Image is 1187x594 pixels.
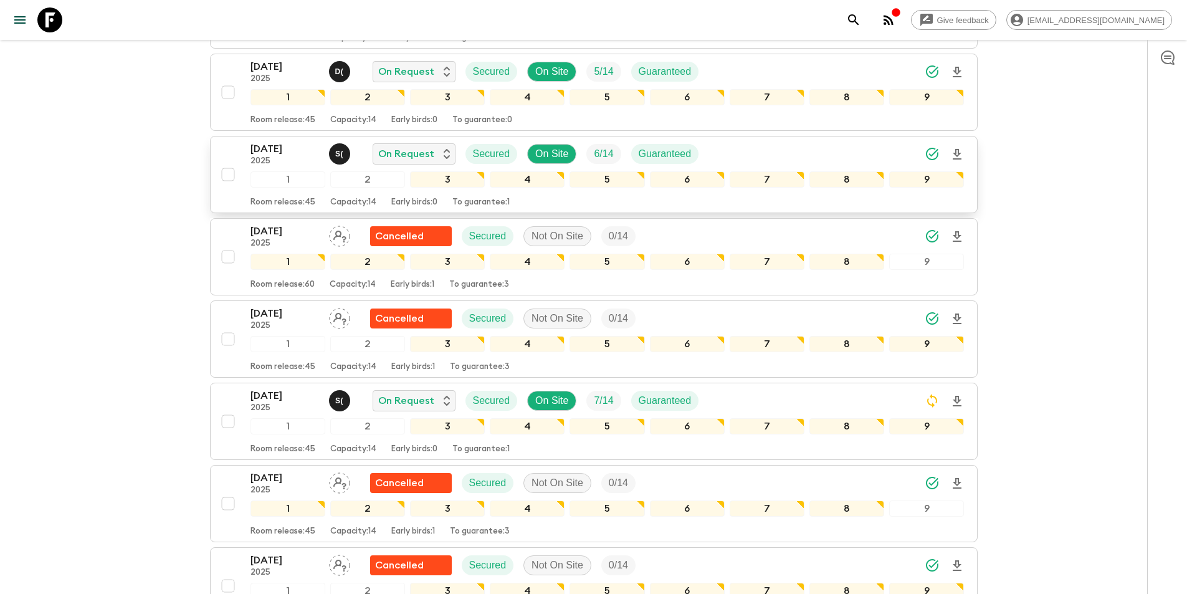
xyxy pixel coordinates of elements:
p: Early birds: 1 [391,527,435,537]
button: D( [329,61,353,82]
button: [DATE]2025Shandy (Putu) Sandhi Astra JuniawanOn RequestSecuredOn SiteTrip FillGuaranteed123456789... [210,383,978,460]
p: 0 / 14 [609,558,628,573]
div: 4 [490,336,565,352]
div: Secured [465,391,518,411]
div: 2 [330,418,405,434]
div: Secured [465,144,518,164]
p: Not On Site [532,311,583,326]
p: 2025 [250,239,319,249]
div: 8 [809,501,884,517]
svg: Sync Required - Changes detected [925,393,940,408]
p: To guarantee: 3 [449,280,509,290]
svg: Download Onboarding [950,312,965,327]
p: On Site [535,146,568,161]
div: 8 [809,89,884,105]
div: 8 [809,254,884,270]
span: Assign pack leader [329,558,350,568]
div: 9 [889,336,964,352]
div: 7 [730,171,804,188]
p: Not On Site [532,558,583,573]
div: Secured [462,309,514,328]
div: 1 [250,171,325,188]
div: Trip Fill [601,555,636,575]
p: Early birds: 1 [391,362,435,372]
div: 7 [730,501,804,517]
div: Secured [465,62,518,82]
p: Room release: 45 [250,444,315,454]
p: Room release: 45 [250,527,315,537]
p: On Request [378,64,434,79]
div: 3 [410,418,485,434]
div: On Site [527,391,576,411]
svg: Synced Successfully [925,476,940,491]
span: [EMAIL_ADDRESS][DOMAIN_NAME] [1021,16,1171,25]
div: Secured [462,473,514,493]
p: 2025 [250,486,319,496]
svg: Download Onboarding [950,147,965,162]
div: 9 [889,89,964,105]
p: [DATE] [250,224,319,239]
p: S ( [335,396,343,406]
p: Secured [469,311,507,326]
div: 6 [650,171,725,188]
p: 7 / 14 [594,393,613,408]
p: Secured [473,146,510,161]
button: [DATE]2025Assign pack leaderFlash Pack cancellationSecuredNot On SiteTrip Fill123456789Room relea... [210,218,978,295]
p: Secured [469,558,507,573]
div: 8 [809,171,884,188]
div: 9 [889,418,964,434]
div: 1 [250,501,325,517]
div: 4 [490,171,565,188]
p: 0 / 14 [609,476,628,491]
p: 2025 [250,568,319,578]
p: 2025 [250,403,319,413]
div: Flash Pack cancellation [370,555,452,575]
p: Early birds: 0 [391,444,437,454]
svg: Download Onboarding [950,558,965,573]
div: 5 [570,89,644,105]
div: 7 [730,89,804,105]
p: Cancelled [375,311,424,326]
p: [DATE] [250,59,319,74]
div: 4 [490,418,565,434]
p: Guaranteed [639,64,692,79]
div: 2 [330,254,405,270]
div: Flash Pack cancellation [370,226,452,246]
div: 5 [570,254,644,270]
p: [DATE] [250,471,319,486]
svg: Download Onboarding [950,229,965,244]
div: 1 [250,89,325,105]
span: Assign pack leader [329,476,350,486]
div: 9 [889,171,964,188]
p: To guarantee: 3 [450,527,510,537]
button: S( [329,143,353,165]
div: Trip Fill [601,226,636,246]
svg: Synced Successfully [925,146,940,161]
p: [DATE] [250,553,319,568]
div: On Site [527,144,576,164]
button: S( [329,390,353,411]
p: 5 / 14 [594,64,613,79]
svg: Download Onboarding [950,65,965,80]
div: 8 [809,336,884,352]
div: [EMAIL_ADDRESS][DOMAIN_NAME] [1006,10,1172,30]
svg: Download Onboarding [950,476,965,491]
p: Room release: 45 [250,198,315,208]
div: 1 [250,254,325,270]
div: 9 [889,501,964,517]
div: Trip Fill [586,144,621,164]
p: Secured [473,393,510,408]
p: On Request [378,146,434,161]
div: 6 [650,418,725,434]
p: To guarantee: 3 [450,362,510,372]
div: Not On Site [523,473,591,493]
p: To guarantee: 0 [452,115,512,125]
div: On Site [527,62,576,82]
svg: Synced Successfully [925,558,940,573]
button: [DATE]2025Assign pack leaderFlash Pack cancellationSecuredNot On SiteTrip Fill123456789Room relea... [210,465,978,542]
div: 2 [330,501,405,517]
div: 5 [570,418,644,434]
p: Early birds: 1 [391,280,434,290]
div: 3 [410,89,485,105]
div: 6 [650,501,725,517]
